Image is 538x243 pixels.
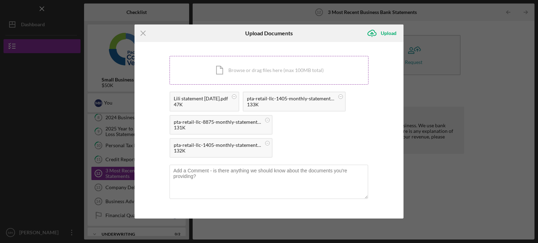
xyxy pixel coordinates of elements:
[174,142,261,148] div: pta-retail-llc-1405-monthly-statement-2025-06.pdf
[174,102,228,107] div: 47K
[247,102,334,107] div: 133K
[363,26,403,40] button: Upload
[174,148,261,153] div: 132K
[174,119,261,125] div: pta-retail-llc-8875-monthly-statement-2025-07.pdf
[174,96,228,101] div: Lili statement [DATE].pdf
[381,26,396,40] div: Upload
[245,30,293,36] h6: Upload Documents
[174,125,261,130] div: 131K
[247,96,334,101] div: pta-retail-llc-1405-monthly-statement-2025-07.pdf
